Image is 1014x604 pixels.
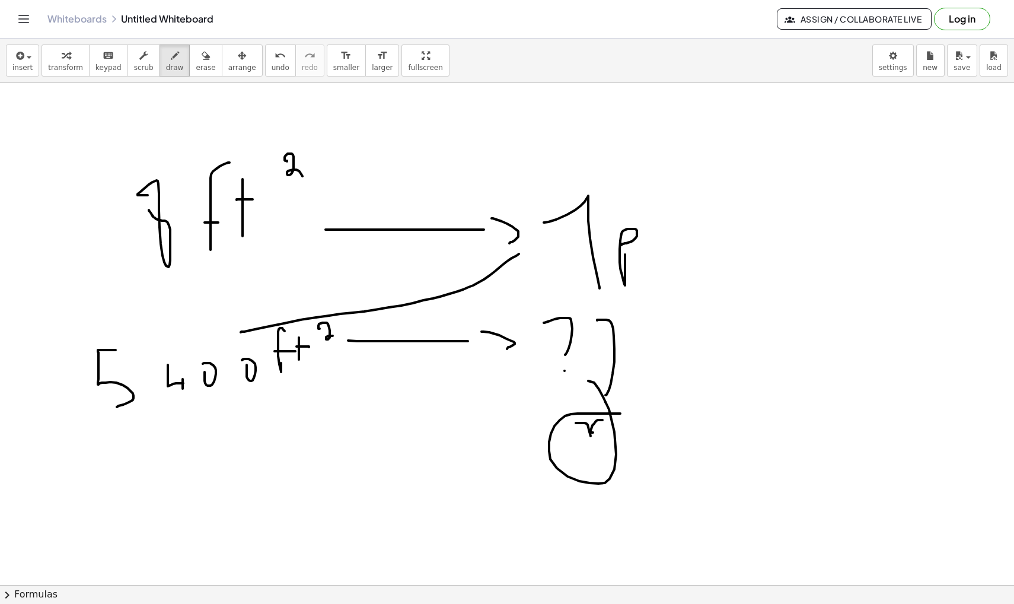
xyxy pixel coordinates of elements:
span: load [986,63,1002,72]
button: format_sizelarger [365,44,399,77]
a: Whiteboards [47,13,107,25]
i: format_size [377,49,388,63]
button: load [980,44,1008,77]
span: erase [196,63,215,72]
span: draw [166,63,184,72]
button: draw [160,44,190,77]
button: transform [42,44,90,77]
span: insert [12,63,33,72]
i: keyboard [103,49,114,63]
button: redoredo [295,44,324,77]
button: Assign / Collaborate Live [777,8,932,30]
span: larger [372,63,393,72]
span: smaller [333,63,359,72]
span: arrange [228,63,256,72]
button: insert [6,44,39,77]
span: keypad [95,63,122,72]
span: new [923,63,938,72]
span: undo [272,63,289,72]
span: scrub [134,63,154,72]
button: undoundo [265,44,296,77]
span: transform [48,63,83,72]
span: redo [302,63,318,72]
i: undo [275,49,286,63]
button: settings [872,44,914,77]
span: fullscreen [408,63,442,72]
button: format_sizesmaller [327,44,366,77]
button: arrange [222,44,263,77]
span: Assign / Collaborate Live [787,14,921,24]
button: new [916,44,945,77]
button: scrub [127,44,160,77]
button: save [947,44,977,77]
button: erase [189,44,222,77]
button: Log in [934,8,990,30]
span: settings [879,63,907,72]
span: save [954,63,970,72]
button: fullscreen [401,44,449,77]
button: keyboardkeypad [89,44,128,77]
i: redo [304,49,315,63]
button: Toggle navigation [14,9,33,28]
i: format_size [340,49,352,63]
